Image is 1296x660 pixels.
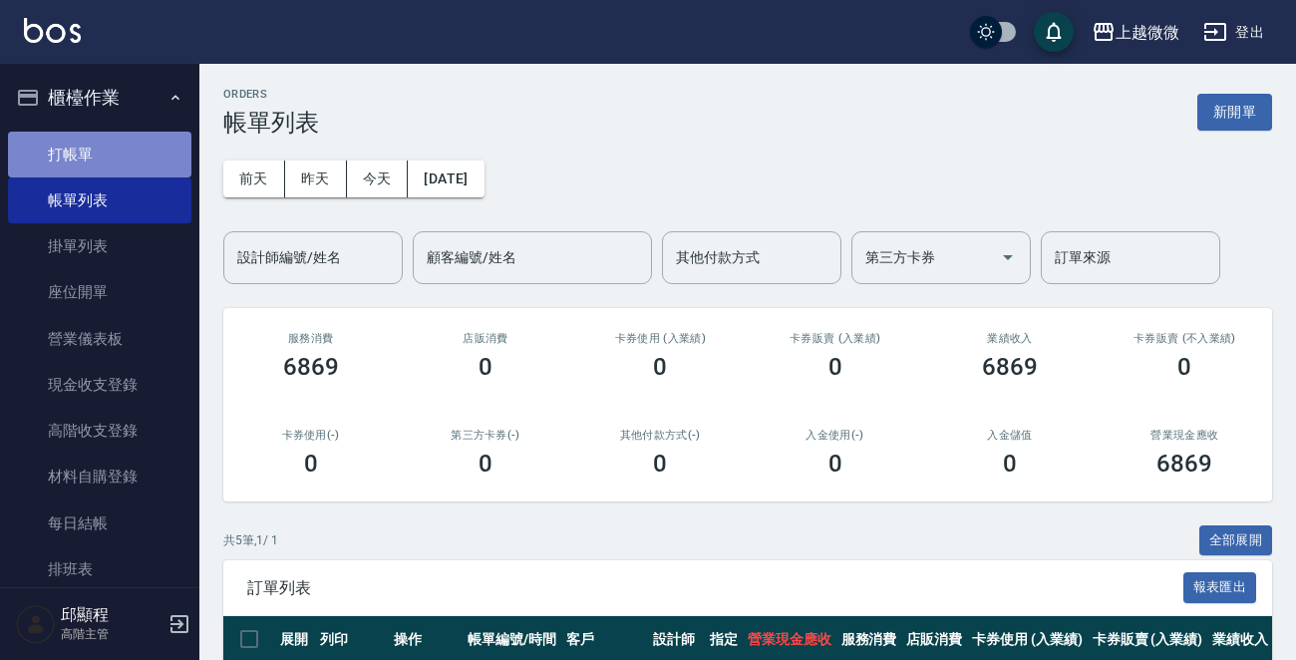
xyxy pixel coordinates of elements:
button: save [1034,12,1074,52]
h3: 0 [828,353,842,381]
h3: 帳單列表 [223,109,319,137]
h2: ORDERS [223,88,319,101]
a: 掛單列表 [8,223,191,269]
a: 帳單列表 [8,177,191,223]
h3: 0 [304,450,318,478]
a: 報表匯出 [1183,577,1257,596]
a: 每日結帳 [8,500,191,546]
img: Person [16,604,56,644]
a: 材料自購登錄 [8,454,191,499]
a: 排班表 [8,546,191,592]
a: 現金收支登錄 [8,362,191,408]
h2: 店販消費 [422,332,548,345]
h3: 6869 [1156,450,1212,478]
h2: 卡券使用(-) [247,429,374,442]
h3: 服務消費 [247,332,374,345]
h3: 0 [828,450,842,478]
h2: 業績收入 [946,332,1073,345]
h2: 卡券使用 (入業績) [597,332,724,345]
button: 報表匯出 [1183,572,1257,603]
button: Open [992,241,1024,273]
a: 座位開單 [8,269,191,315]
h2: 卡券販賣 (不入業績) [1122,332,1248,345]
button: 全部展開 [1199,525,1273,556]
h2: 第三方卡券(-) [422,429,548,442]
h3: 6869 [283,353,339,381]
a: 營業儀表板 [8,316,191,362]
h2: 入金儲值 [946,429,1073,442]
h3: 0 [653,450,667,478]
h2: 卡券販賣 (入業績) [772,332,898,345]
span: 訂單列表 [247,578,1183,598]
h5: 邱顯程 [61,605,162,625]
h3: 6869 [982,353,1038,381]
h2: 其他付款方式(-) [597,429,724,442]
button: 櫃檯作業 [8,72,191,124]
h3: 0 [1177,353,1191,381]
button: [DATE] [408,161,484,197]
h3: 0 [479,450,492,478]
h3: 0 [1003,450,1017,478]
button: 今天 [347,161,409,197]
p: 高階主管 [61,625,162,643]
h3: 0 [479,353,492,381]
img: Logo [24,18,81,43]
h2: 入金使用(-) [772,429,898,442]
button: 上越微微 [1084,12,1187,53]
h3: 0 [653,353,667,381]
div: 上越微微 [1116,20,1179,45]
button: 昨天 [285,161,347,197]
button: 前天 [223,161,285,197]
p: 共 5 筆, 1 / 1 [223,531,278,549]
h2: 營業現金應收 [1122,429,1248,442]
button: 登出 [1195,14,1272,51]
a: 新開單 [1197,102,1272,121]
a: 高階收支登錄 [8,408,191,454]
button: 新開單 [1197,94,1272,131]
a: 打帳單 [8,132,191,177]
